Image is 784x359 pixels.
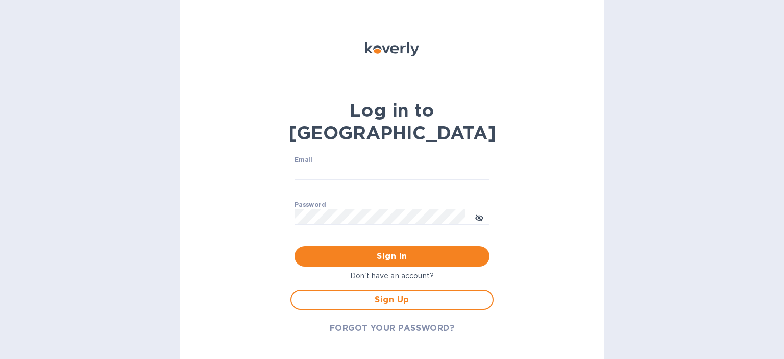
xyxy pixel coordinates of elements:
[300,294,484,306] span: Sign Up
[295,157,312,163] label: Email
[303,250,481,262] span: Sign in
[295,202,326,208] label: Password
[330,322,455,334] span: FORGOT YOUR PASSWORD?
[322,318,463,339] button: FORGOT YOUR PASSWORD?
[295,246,489,267] button: Sign in
[288,99,496,144] b: Log in to [GEOGRAPHIC_DATA]
[469,207,489,227] button: toggle password visibility
[290,290,494,310] button: Sign Up
[290,271,494,281] p: Don't have an account?
[365,42,419,56] img: Koverly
